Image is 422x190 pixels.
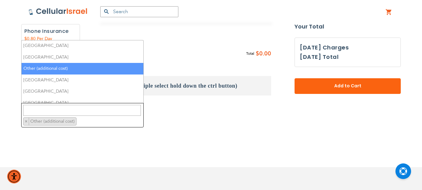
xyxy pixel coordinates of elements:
[30,118,76,124] span: Other (additional cost)
[22,97,143,109] li: [GEOGRAPHIC_DATA]
[295,22,401,31] strong: Your Total
[315,83,380,90] span: Add to Cart
[300,52,339,62] h3: [DATE] Total
[256,49,259,59] span: $
[22,52,143,63] li: [GEOGRAPHIC_DATA]
[100,6,178,17] input: Search
[23,105,141,116] textarea: Search
[23,117,77,126] li: Other (additional cost)
[7,170,21,183] div: Accessibility Menu
[246,50,254,57] span: Total
[25,118,27,124] span: ×
[28,8,88,15] img: Cellular Israel Logo
[22,86,143,97] li: [GEOGRAPHIC_DATA]
[300,43,395,52] h3: [DATE] Charges
[21,76,271,95] h3: What country are you traveling to? (For multiple select hold down the ctrl button)
[22,63,143,74] li: Other (additional cost)
[295,78,401,94] button: Add to Cart
[23,118,29,126] button: Remove item
[22,40,143,52] li: [GEOGRAPHIC_DATA]
[22,74,143,86] li: [GEOGRAPHIC_DATA]
[259,49,271,59] span: 0.00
